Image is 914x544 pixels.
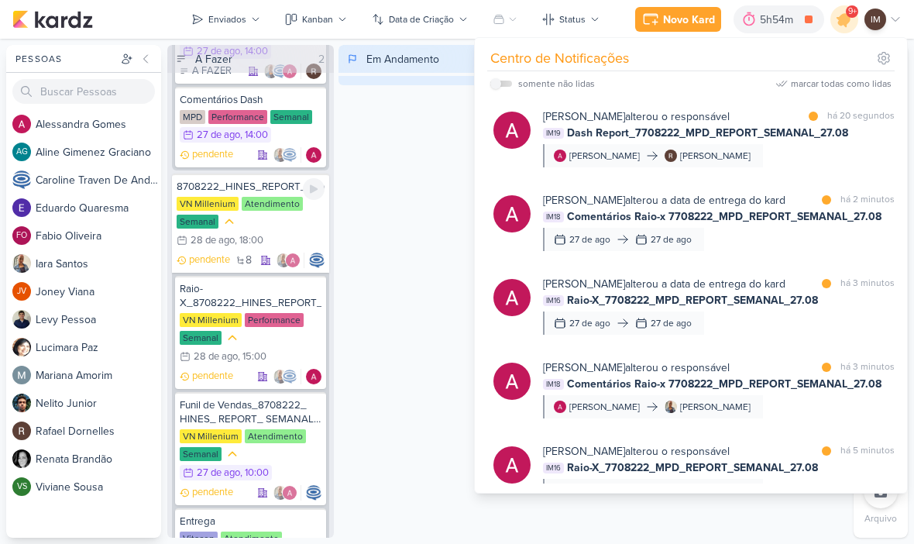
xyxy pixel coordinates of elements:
div: 2 [312,51,331,67]
img: Alessandra Gomes [493,279,531,316]
div: 28 de ago [191,236,235,246]
p: pendente [192,147,233,163]
span: 9+ [848,5,857,18]
div: J o n e y V i a n a [36,284,161,300]
p: Arquivo [864,511,897,525]
img: kardz.app [12,10,93,29]
div: 27 de ago [197,468,240,478]
div: F a b i o O l i v e i r a [36,228,161,244]
span: Dash Report_7708222_MPD_REPORT_SEMANAL_27.08 [567,125,848,141]
p: IM [871,12,881,26]
div: alterou o responsável [543,108,730,125]
div: alterou o responsável [543,443,730,460]
img: Renata Brandão [12,449,31,468]
p: pendente [192,369,233,384]
div: Responsável: Caroline Traven De Andrade [309,253,325,268]
img: Caroline Traven De Andrade [306,485,321,501]
img: Alessandra Gomes [554,150,566,162]
b: [PERSON_NAME] [543,110,625,123]
div: , 14:00 [240,130,268,140]
div: 28 de ago [194,352,238,362]
img: Alessandra Gomes [554,401,566,413]
div: alterou a data de entrega do kard [543,276,785,292]
img: Iara Santos [665,401,677,413]
span: Comentários Raio-x 7708222_MPD_REPORT_SEMANAL_27.08 [567,376,881,392]
div: Semanal [270,110,312,124]
div: 5h54m [760,12,798,28]
div: Prioridade Média [225,330,240,346]
div: Centro de Notificações [490,48,629,69]
p: pendente [189,253,230,268]
div: , 10:00 [240,468,269,478]
div: Ligar relógio [303,178,325,200]
img: Alessandra Gomes [493,363,531,400]
img: Eduardo Quaresma [12,198,31,217]
b: [PERSON_NAME] [543,361,625,374]
div: [PERSON_NAME] [569,149,640,163]
div: Colaboradores: Iara Santos, Caroline Traven De Andrade [273,369,301,384]
div: VN Millenium [177,197,239,211]
div: C a r o l i n e T r a v e n D e A n d r a d e [36,172,161,188]
img: Alessandra Gomes [285,253,301,268]
div: há 3 minutos [840,360,895,376]
div: há 3 minutos [840,276,895,292]
b: [PERSON_NAME] [543,194,625,207]
span: IM16 [543,295,564,306]
div: Isabella Machado Guimarães [864,9,886,30]
div: somente não lidas [518,77,595,91]
div: Performance [245,313,304,327]
img: Rafael Dornelles [12,422,31,440]
img: Iara Santos [273,485,288,501]
div: , 15:00 [238,352,266,362]
img: Alessandra Gomes [12,115,31,133]
p: FO [16,232,27,240]
span: Comentários Raio-x 7708222_MPD_REPORT_SEMANAL_27.08 [567,208,881,225]
div: Responsável: Caroline Traven De Andrade [306,485,321,501]
div: Performance [208,110,267,124]
div: L e v y P e s s o a [36,312,161,328]
div: Colaboradores: Iara Santos, Alessandra Gomes [273,485,301,501]
img: Nelito Junior [12,394,31,412]
img: Caroline Traven De Andrade [282,147,297,163]
img: Alessandra Gomes [306,369,321,384]
p: VS [17,483,27,491]
div: Entrega [180,515,321,529]
input: Buscar Pessoas [12,79,155,104]
div: Responsável: Alessandra Gomes [306,369,321,384]
div: MPD [180,110,205,124]
div: 8708222_HINES_REPORT_SEMANAL_28.08 [177,180,325,194]
div: Comentários Dash [180,93,321,107]
div: alterou a data de entrega do kard [543,192,785,208]
div: Fabio Oliveira [12,226,31,245]
img: Lucimara Paz [12,338,31,356]
div: N e l i t o J u n i o r [36,395,161,411]
div: alterou o responsável [543,360,730,376]
div: Pessoas [12,52,118,66]
div: I a r a S a n t o s [36,256,161,272]
img: Iara Santos [276,253,291,268]
div: V i v i a n e S o u s a [36,479,161,495]
img: Mariana Amorim [12,366,31,384]
img: Levy Pessoa [12,310,31,329]
img: Alessandra Gomes [493,446,531,484]
div: A l i n e G i m e n e z G r a c i a n o [36,144,161,160]
div: VN Millenium [180,313,242,327]
div: [PERSON_NAME] [569,400,640,414]
div: há 5 minutos [840,443,895,460]
img: Alessandra Gomes [306,147,321,163]
div: Colaboradores: Iara Santos, Alessandra Gomes [276,253,304,268]
div: Semanal [180,447,222,461]
img: Iara Santos [273,369,288,384]
p: pendente [192,485,233,501]
div: [PERSON_NAME] [680,149,751,163]
b: [PERSON_NAME] [543,445,625,458]
span: IM18 [543,379,564,390]
div: A l e s s a n d r a G o m e s [36,116,161,133]
img: Rafael Dornelles [665,150,677,162]
span: Raio-X_7708222_MPD_REPORT_SEMANAL_27.08 [567,292,818,308]
span: 8 [246,255,252,266]
div: há 2 minutos [840,192,895,208]
div: Semanal [180,331,222,345]
img: Iara Santos [273,147,288,163]
p: JV [17,287,26,296]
